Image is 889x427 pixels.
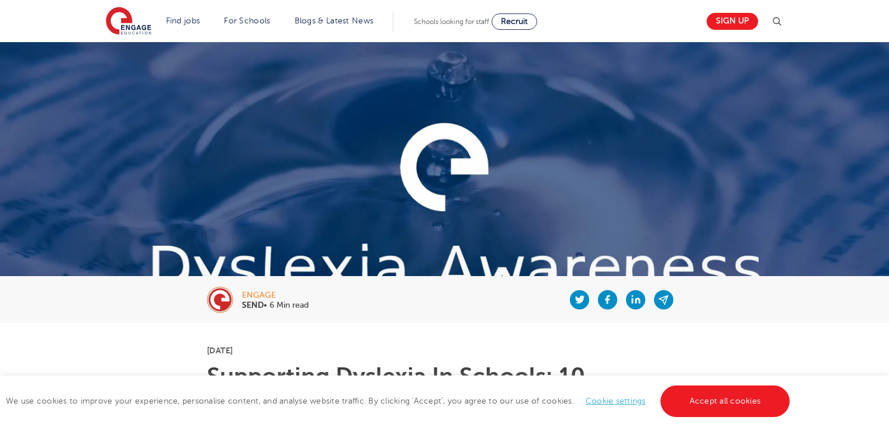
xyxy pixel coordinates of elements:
h1: Supporting Dyslexia In Schools: 10 Teaching Strategies | Engage [207,365,682,412]
a: For Schools [224,16,270,25]
span: We use cookies to improve your experience, personalise content, and analyse website traffic. By c... [6,397,793,405]
a: Sign up [707,13,758,30]
a: Recruit [492,13,537,30]
b: SEND [242,301,264,309]
a: Cookie settings [586,397,646,405]
img: Engage Education [106,7,151,36]
a: Accept all cookies [660,385,790,417]
span: Schools looking for staff [414,18,489,26]
a: Find jobs [166,16,200,25]
p: • 6 Min read [242,301,309,309]
span: Recruit [501,17,528,26]
div: engage [242,291,309,299]
p: [DATE] [207,346,682,354]
a: Blogs & Latest News [295,16,374,25]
